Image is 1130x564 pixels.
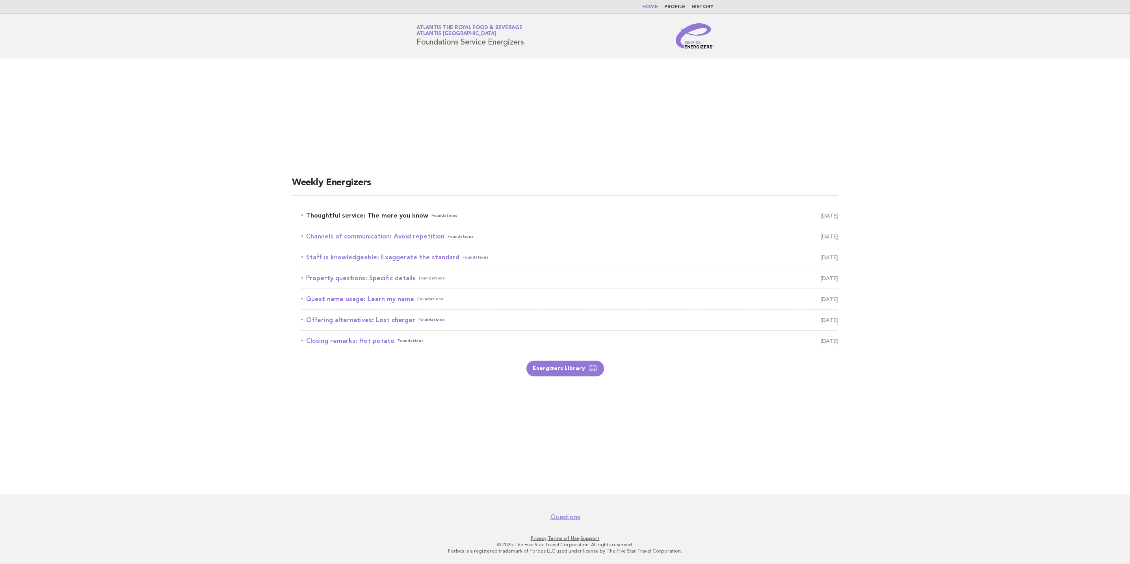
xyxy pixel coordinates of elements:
[820,252,838,263] span: [DATE]
[416,25,522,36] a: Atlantis the Royal Food & BeverageAtlantis [GEOGRAPHIC_DATA]
[820,273,838,284] span: [DATE]
[820,210,838,221] span: [DATE]
[301,315,838,326] a: Offering alternatives: Lost chargerFoundations [DATE]
[550,513,580,521] a: Questions
[820,231,838,242] span: [DATE]
[642,5,658,9] a: Home
[292,177,838,196] h2: Weekly Energizers
[820,294,838,305] span: [DATE]
[324,548,806,554] p: Forbes is a registered trademark of Forbes LLC used under license by The Five Star Travel Corpora...
[531,536,546,541] a: Privacy
[664,5,685,9] a: Profile
[418,315,444,326] span: Foundations
[301,252,838,263] a: Staff is knowledgeable: Exaggerate the standardFoundations [DATE]
[301,231,838,242] a: Channels of communication: Avoid repetitionFoundations [DATE]
[416,32,496,37] span: Atlantis [GEOGRAPHIC_DATA]
[324,542,806,548] p: © 2025 The Five Star Travel Corporation. All rights reserved.
[301,294,838,305] a: Guest name usage: Learn my nameFoundations [DATE]
[301,335,838,346] a: Closing remarks: Hot potatoFoundations [DATE]
[691,5,714,9] a: History
[676,23,714,48] img: Service Energizers
[820,335,838,346] span: [DATE]
[526,361,604,376] a: Energizers Library
[398,335,424,346] span: Foundations
[548,536,579,541] a: Terms of Use
[324,535,806,542] p: · ·
[301,273,838,284] a: Property questions: Specific detailsFoundations [DATE]
[417,294,443,305] span: Foundations
[463,252,489,263] span: Foundations
[820,315,838,326] span: [DATE]
[416,26,524,46] h1: Foundations Service Energizers
[448,231,474,242] span: Foundations
[301,210,838,221] a: Thoughtful service: The more you knowFoundations [DATE]
[580,536,600,541] a: Support
[419,273,445,284] span: Foundations
[431,210,457,221] span: Foundations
